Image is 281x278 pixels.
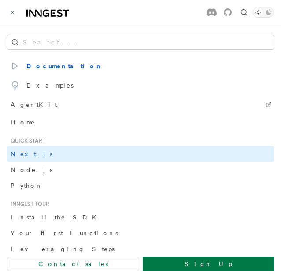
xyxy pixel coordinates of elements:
span: Python [11,182,43,189]
button: Toggle dark mode [253,7,274,18]
span: Home [11,118,35,127]
span: Next.js [11,150,52,157]
a: Python [7,178,274,194]
span: AgentKit [11,99,57,111]
a: Your first Functions [7,225,274,241]
span: Quick start [7,137,45,144]
span: Documentation [11,60,103,72]
a: Next.js [7,146,274,162]
a: Documentation [7,56,274,76]
button: Find something... [239,7,249,18]
span: Your first Functions [11,230,118,237]
span: Install the SDK [11,214,102,221]
a: Contact sales [7,257,139,271]
a: Home [7,114,274,130]
span: Inngest tour [7,201,49,208]
a: Leveraging Steps [7,241,274,257]
a: AgentKit [7,95,274,114]
span: Node.js [11,166,52,173]
span: Leveraging Steps [11,245,115,252]
a: Node.js [7,162,274,178]
a: Sign Up [143,257,274,271]
span: Examples [11,79,74,91]
a: Examples [7,76,274,95]
a: Install the SDK [7,209,274,225]
button: Toggle navigation [7,7,18,18]
button: Search... [7,35,274,49]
